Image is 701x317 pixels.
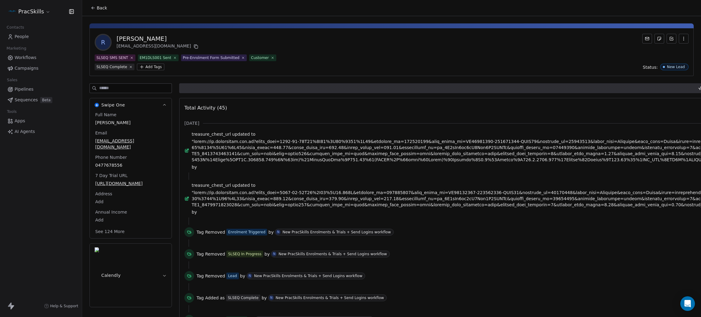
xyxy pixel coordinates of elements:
[251,55,269,61] div: Customer
[197,295,219,301] span: Tag Added
[95,120,166,126] span: [PERSON_NAME]
[276,296,384,300] div: New PracSkills Enrolments & Trials + Send Logins workflow
[220,295,225,301] span: as
[184,120,199,126] span: [DATE]
[4,23,27,32] span: Contacts
[5,53,77,63] a: Workflows
[264,251,270,257] span: by
[18,8,44,16] span: PracSkills
[249,273,251,278] div: N
[5,95,77,105] a: SequencesBeta
[95,217,166,223] span: Add
[197,229,225,235] span: Tag Removed
[183,55,239,61] div: Pre-Enrolment Form Submitted
[270,295,273,300] div: N
[4,107,19,116] span: Tools
[282,230,391,234] div: New PracSkills Enrolments & Trials + Send Logins workflow
[90,98,172,112] button: Swipe OneSwipe One
[94,154,128,160] span: Phone Number
[197,251,225,257] span: Tag Removed
[90,244,172,307] button: CalendlyCalendly
[240,273,245,279] span: by
[15,33,29,40] span: People
[40,97,52,103] span: Beta
[94,209,128,215] span: Annual Income
[140,55,171,61] div: EM1DLS001 Sent
[15,54,37,61] span: Workflows
[96,64,127,70] div: SLSEQ Complete
[9,8,16,15] img: PracSkills%20Email%20Display%20Picture.png
[192,209,197,215] span: by
[228,229,265,235] div: Enrolment Triggered
[50,304,78,308] span: Help & Support
[96,35,110,50] span: R
[95,162,166,168] span: 0477678556
[268,229,274,235] span: by
[94,172,129,179] span: 7 Day Trial URL
[101,102,125,108] span: Swipe One
[117,34,200,43] div: [PERSON_NAME]
[94,130,108,136] span: Email
[4,44,29,53] span: Marketing
[192,131,231,137] span: treasure_chest_url
[90,112,172,238] div: Swipe OneSwipe One
[273,252,276,256] div: N
[94,191,113,197] span: Address
[95,138,166,150] span: [EMAIL_ADDRESS][DOMAIN_NAME]
[95,199,166,205] span: Add
[5,63,77,73] a: Campaigns
[228,295,259,301] div: SLSEQ Complete
[667,65,685,69] div: New Lead
[5,127,77,137] a: AI Agents
[5,32,77,42] a: People
[277,230,280,235] div: N
[278,252,387,256] div: New PracSkills Enrolments & Trials + Send Logins workflow
[232,131,256,137] span: updated to
[184,105,227,111] span: Total Activity (45)
[15,86,33,92] span: Pipelines
[87,2,111,13] button: Back
[95,103,99,107] img: Swipe One
[15,118,25,124] span: Apps
[97,5,107,11] span: Back
[92,226,128,237] button: See 124 More
[254,274,362,278] div: New PracSkills Enrolments & Trials + Send Logins workflow
[228,273,237,279] div: Lead
[643,64,658,70] span: Status:
[680,296,695,311] div: Open Intercom Messenger
[262,295,267,301] span: by
[7,6,52,17] button: PracSkills
[197,273,225,279] span: Tag Removed
[228,251,261,257] div: SLSEQ In Progress
[137,64,164,70] button: Add Tags
[192,164,197,170] span: by
[101,272,121,278] span: Calendly
[94,112,118,118] span: Full Name
[5,84,77,94] a: Pipelines
[232,182,256,188] span: updated to
[5,116,77,126] a: Apps
[96,55,128,61] div: SLSEQ SMS SENT
[15,97,38,103] span: Sequences
[95,180,166,186] span: [URL][DOMAIN_NAME]
[44,304,78,308] a: Help & Support
[117,43,200,50] div: [EMAIL_ADDRESS][DOMAIN_NAME]
[15,65,38,71] span: Campaigns
[95,247,99,303] img: Calendly
[4,75,20,85] span: Sales
[192,182,231,188] span: treasure_chest_url
[15,128,35,135] span: AI Agents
